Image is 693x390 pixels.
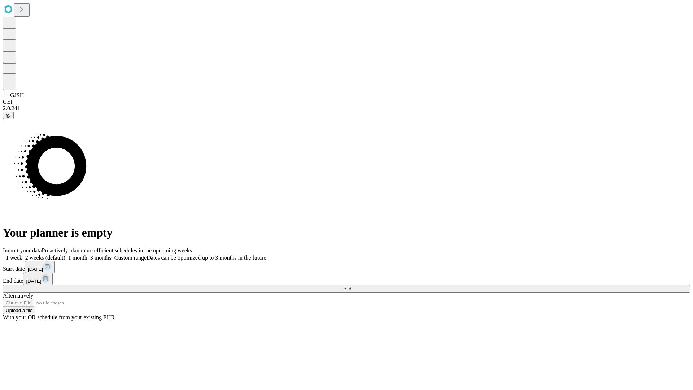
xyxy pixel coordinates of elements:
span: 1 month [68,255,87,261]
span: [DATE] [28,266,43,272]
button: [DATE] [23,273,53,285]
div: 2.0.241 [3,105,690,112]
button: Fetch [3,285,690,292]
span: With your OR schedule from your existing EHR [3,314,115,320]
button: @ [3,112,14,119]
button: [DATE] [25,261,55,273]
span: Custom range [114,255,147,261]
div: End date [3,273,690,285]
div: GEI [3,99,690,105]
span: 1 week [6,255,22,261]
span: [DATE] [26,278,41,284]
span: Proactively plan more efficient schedules in the upcoming weeks. [42,247,193,253]
span: GJSH [10,92,24,98]
span: Import your data [3,247,42,253]
span: @ [6,113,11,118]
span: Fetch [340,286,352,291]
span: Alternatively [3,292,33,299]
span: Dates can be optimized up to 3 months in the future. [147,255,267,261]
div: Start date [3,261,690,273]
button: Upload a file [3,307,35,314]
span: 3 months [90,255,112,261]
span: 2 weeks (default) [25,255,65,261]
h1: Your planner is empty [3,226,690,239]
